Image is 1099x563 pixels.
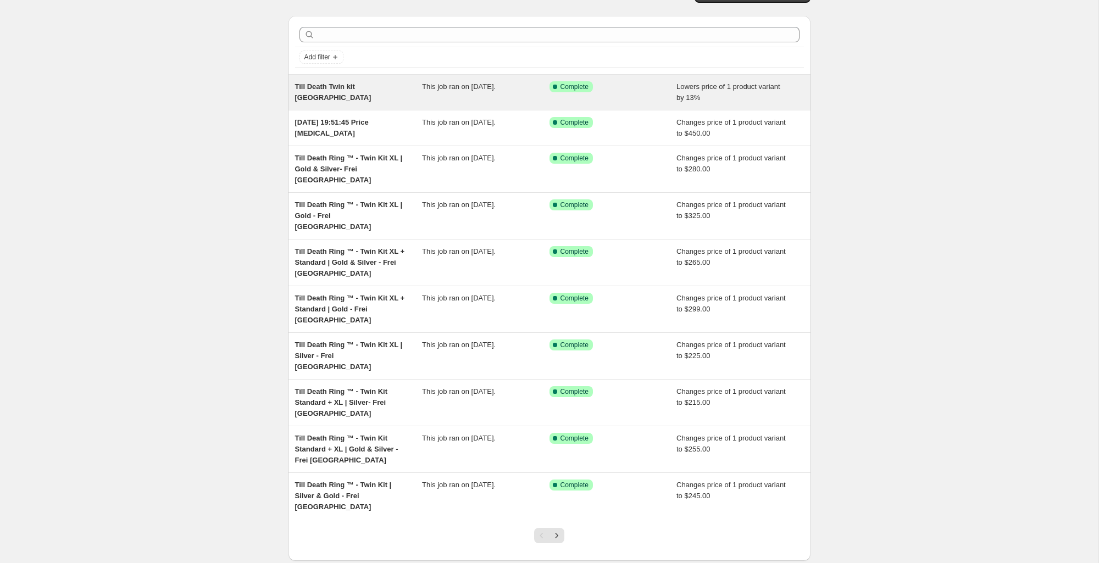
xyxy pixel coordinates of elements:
span: Till Death Ring ™ - Twin Kit Standard + XL | Gold & Silver - Frei [GEOGRAPHIC_DATA] [295,434,398,464]
span: Complete [560,341,589,349]
span: Complete [560,247,589,256]
span: Add filter [304,53,330,62]
span: Complete [560,118,589,127]
span: Till Death Twin kit [GEOGRAPHIC_DATA] [295,82,371,102]
span: Changes price of 1 product variant to $225.00 [676,341,786,360]
span: This job ran on [DATE]. [422,434,496,442]
span: Till Death Ring ™ - Twin Kit XL | Silver - Frei [GEOGRAPHIC_DATA] [295,341,403,371]
button: Add filter [299,51,343,64]
span: Lowers price of 1 product variant by 13% [676,82,780,102]
span: Complete [560,154,589,163]
span: Complete [560,434,589,443]
span: Complete [560,387,589,396]
span: Changes price of 1 product variant to $255.00 [676,434,786,453]
span: This job ran on [DATE]. [422,294,496,302]
span: Till Death Ring ™ - Twin Kit XL + Standard | Gold & Silver - Frei [GEOGRAPHIC_DATA] [295,247,405,277]
span: Changes price of 1 product variant to $280.00 [676,154,786,173]
span: Changes price of 1 product variant to $450.00 [676,118,786,137]
span: Complete [560,481,589,489]
span: Till Death Ring ™ - Twin Kit XL | Gold & Silver- Frei [GEOGRAPHIC_DATA] [295,154,403,184]
span: Till Death Ring ™ - Twin Kit Standard + XL | Silver- Frei [GEOGRAPHIC_DATA] [295,387,388,417]
span: This job ran on [DATE]. [422,118,496,126]
span: This job ran on [DATE]. [422,82,496,91]
span: This job ran on [DATE]. [422,200,496,209]
span: Complete [560,200,589,209]
span: This job ran on [DATE]. [422,481,496,489]
span: Changes price of 1 product variant to $215.00 [676,387,786,406]
span: Changes price of 1 product variant to $299.00 [676,294,786,313]
span: Till Death Ring ™ - Twin Kit | Silver & Gold - Frei [GEOGRAPHIC_DATA] [295,481,392,511]
span: Changes price of 1 product variant to $265.00 [676,247,786,266]
button: Next [549,528,564,543]
span: This job ran on [DATE]. [422,247,496,255]
span: This job ran on [DATE]. [422,387,496,395]
span: Till Death Ring ™ - Twin Kit XL | Gold - Frei [GEOGRAPHIC_DATA] [295,200,403,231]
span: This job ran on [DATE]. [422,154,496,162]
span: Complete [560,294,589,303]
span: Till Death Ring ™ - Twin Kit XL + Standard | Gold - Frei [GEOGRAPHIC_DATA] [295,294,405,324]
span: Changes price of 1 product variant to $325.00 [676,200,786,220]
span: Changes price of 1 product variant to $245.00 [676,481,786,500]
span: Complete [560,82,589,91]
span: [DATE] 19:51:45 Price [MEDICAL_DATA] [295,118,369,137]
span: This job ran on [DATE]. [422,341,496,349]
nav: Pagination [534,528,564,543]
